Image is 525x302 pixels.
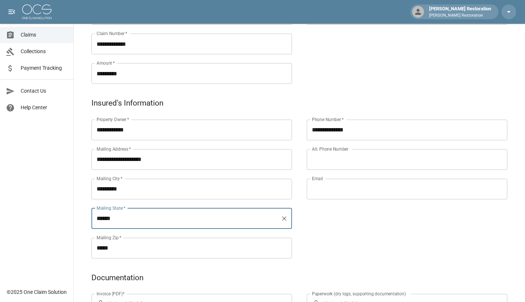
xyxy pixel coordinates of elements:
[21,31,67,39] span: Claims
[97,30,127,37] label: Claim Number
[21,87,67,95] span: Contact Us
[21,104,67,111] span: Help Center
[4,4,19,19] button: open drawer
[97,60,115,66] label: Amount
[21,48,67,55] span: Collections
[21,64,67,72] span: Payment Tracking
[312,146,348,152] label: Alt. Phone Number
[97,116,129,123] label: Property Owner
[97,291,125,297] label: Invoice (PDF)*
[279,213,289,224] button: Clear
[7,288,67,296] div: © 2025 One Claim Solution
[97,234,122,241] label: Mailing Zip
[429,13,491,19] p: [PERSON_NAME] Restoration
[312,291,406,297] label: Paperwork (dry logs, supporting documentation)
[426,5,494,18] div: [PERSON_NAME] Restoration
[312,175,323,182] label: Email
[312,116,344,123] label: Phone Number
[97,146,131,152] label: Mailing Address
[97,205,125,211] label: Mailing State
[97,175,123,182] label: Mailing City
[22,4,52,19] img: ocs-logo-white-transparent.png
